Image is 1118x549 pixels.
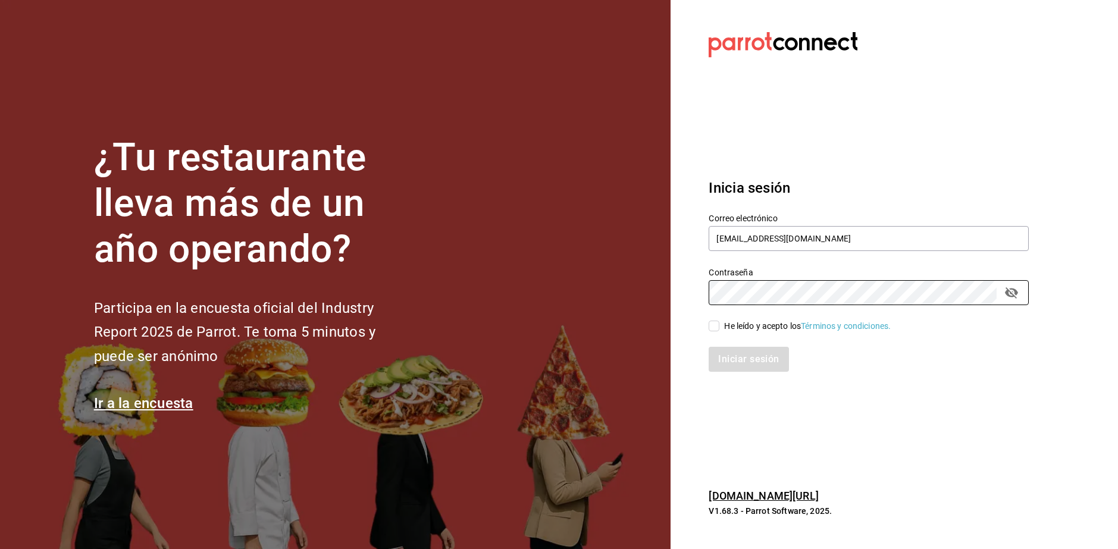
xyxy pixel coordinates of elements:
h1: ¿Tu restaurante lleva más de un año operando? [94,135,415,272]
a: Términos y condiciones. [801,321,891,331]
input: Ingresa tu correo electrónico [709,226,1029,251]
a: Ir a la encuesta [94,395,193,412]
h3: Inicia sesión [709,177,1029,199]
label: Correo electrónico [709,214,1029,222]
label: Contraseña [709,268,1029,277]
a: [DOMAIN_NAME][URL] [709,490,818,502]
p: V1.68.3 - Parrot Software, 2025. [709,505,1029,517]
div: He leído y acepto los [724,320,891,332]
button: passwordField [1001,283,1022,303]
h2: Participa en la encuesta oficial del Industry Report 2025 de Parrot. Te toma 5 minutos y puede se... [94,296,415,369]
